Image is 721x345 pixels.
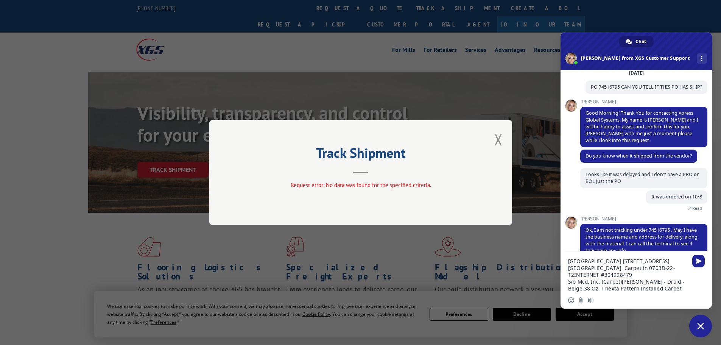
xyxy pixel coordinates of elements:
[692,255,705,267] span: Send
[588,297,594,303] span: Audio message
[651,194,702,200] span: It was ordered on 10/8
[697,53,707,64] div: More channels
[247,148,474,162] h2: Track Shipment
[580,99,707,105] span: [PERSON_NAME]
[568,258,688,292] textarea: Compose your message...
[586,110,698,144] span: Good Morning! Thank You for contacting Xpress Global Systems. My name is [PERSON_NAME] and I will...
[290,181,431,189] span: Request error: No data was found for the specified criteria.
[629,71,644,75] div: [DATE]
[586,227,698,254] span: Ok, I am not tracking under 74516795 . May I have the business name and address for delivery, alo...
[619,36,654,47] div: Chat
[586,171,699,184] span: Looks like it was delayed and I don't have a PRO or BOL just the PO
[568,297,574,303] span: Insert an emoji
[586,153,692,159] span: Do you know when it shipped from the vendor?
[578,297,584,303] span: Send a file
[635,36,646,47] span: Chat
[692,206,702,211] span: Read
[494,130,503,150] button: Close modal
[580,216,707,222] span: [PERSON_NAME]
[689,315,712,337] div: Close chat
[591,84,702,90] span: PO 74516795 CAN YOU TELL IF THIS PO HAS SHIP?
